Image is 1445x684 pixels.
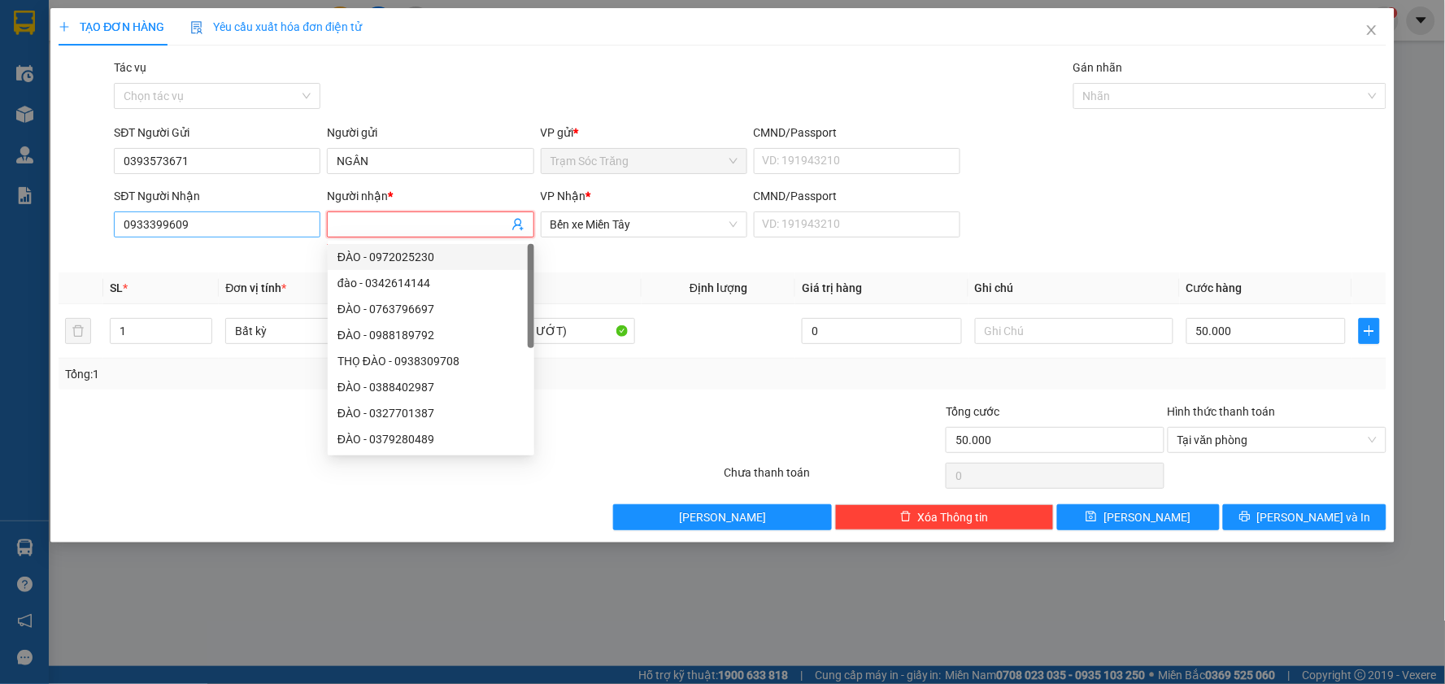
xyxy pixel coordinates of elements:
[551,149,738,173] span: Trạm Sóc Trăng
[65,318,91,344] button: delete
[541,190,586,203] span: VP Nhận
[1057,504,1221,530] button: save[PERSON_NAME]
[337,326,524,344] div: ĐÀO - 0988189792
[1365,24,1378,37] span: close
[754,124,960,142] div: CMND/Passport
[242,20,312,50] p: Ngày giờ in:
[337,404,524,422] div: ĐÀO - 0327701387
[1073,61,1123,74] label: Gán nhãn
[7,112,168,172] span: Gửi:
[328,426,534,452] div: ĐÀO - 0379280489
[690,281,747,294] span: Định lượng
[327,239,533,258] div: Tên không hợp lệ
[946,405,999,418] span: Tổng cước
[541,124,747,142] div: VP gửi
[114,61,146,74] label: Tác vụ
[754,187,960,205] div: CMND/Passport
[802,318,962,344] input: 0
[327,187,533,205] div: Người nhận
[114,124,320,142] div: SĐT Người Gửi
[1103,508,1190,526] span: [PERSON_NAME]
[1359,318,1379,344] button: plus
[337,352,524,370] div: THỌ ĐÀO - 0938309708
[104,9,215,44] strong: XE KHÁCH MỸ DUYÊN
[1177,428,1377,452] span: Tại văn phòng
[65,365,558,383] div: Tổng: 1
[1168,405,1276,418] label: Hình thức thanh toán
[328,270,534,296] div: đào - 0342614144
[94,68,225,85] strong: PHIẾU GỬI HÀNG
[337,274,524,292] div: đào - 0342614144
[59,21,70,33] span: plus
[551,212,738,237] span: Bến xe Miền Tây
[7,112,168,172] span: Trạm Sóc Trăng
[328,400,534,426] div: ĐÀO - 0327701387
[613,504,832,530] button: [PERSON_NAME]
[1186,281,1243,294] span: Cước hàng
[225,281,286,294] span: Đơn vị tính
[918,508,989,526] span: Xóa Thông tin
[328,348,534,374] div: THỌ ĐÀO - 0938309708
[337,378,524,396] div: ĐÀO - 0388402987
[242,35,312,50] span: [DATE]
[328,296,534,322] div: ĐÀO - 0763796697
[337,248,524,266] div: ĐÀO - 0972025230
[511,218,524,231] span: user-add
[968,272,1180,304] th: Ghi chú
[190,20,362,33] span: Yêu cầu xuất hóa đơn điện tử
[1360,325,1378,338] span: plus
[835,504,1054,530] button: deleteXóa Thông tin
[1086,511,1097,524] span: save
[328,374,534,400] div: ĐÀO - 0388402987
[722,464,944,492] div: Chưa thanh toán
[328,244,534,270] div: ĐÀO - 0972025230
[802,281,862,294] span: Giá trị hàng
[337,430,524,448] div: ĐÀO - 0379280489
[59,20,164,33] span: TẠO ĐƠN HÀNG
[1223,504,1386,530] button: printer[PERSON_NAME] và In
[110,281,123,294] span: SL
[96,51,211,63] span: TP.HCM -SÓC TRĂNG
[975,318,1173,344] input: Ghi Chú
[900,511,912,524] span: delete
[679,508,766,526] span: [PERSON_NAME]
[337,300,524,318] div: ĐÀO - 0763796697
[328,322,534,348] div: ĐÀO - 0988189792
[1239,511,1251,524] span: printer
[190,21,203,34] img: icon
[1349,8,1395,54] button: Close
[327,124,533,142] div: Người gửi
[1257,508,1371,526] span: [PERSON_NAME] và In
[114,187,320,205] div: SĐT Người Nhận
[437,318,635,344] input: VD: Bàn, Ghế
[235,319,414,343] span: Bất kỳ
